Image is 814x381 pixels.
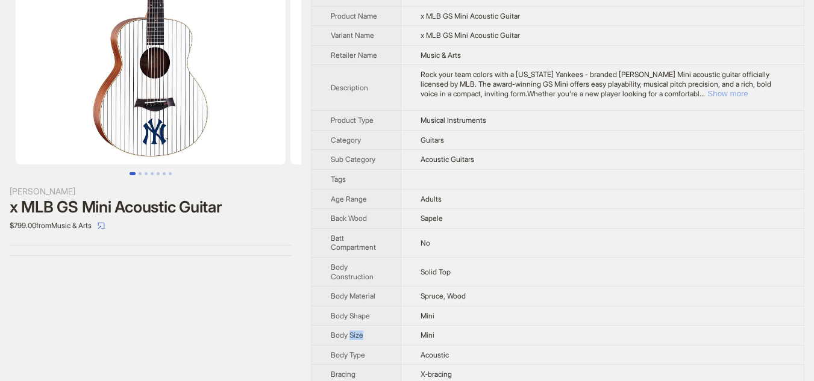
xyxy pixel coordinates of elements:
span: Body Shape [331,311,370,320]
span: Acoustic [421,350,449,359]
button: Go to slide 5 [157,172,160,175]
span: Description [331,83,368,92]
button: Go to slide 6 [163,172,166,175]
span: Rock your team colors with a [US_STATE] Yankees - branded [PERSON_NAME] Mini acoustic guitar offi... [421,70,771,98]
span: Body Material [331,291,375,300]
button: Go to slide 3 [145,172,148,175]
span: Adults [421,194,442,203]
span: Product Type [331,116,374,125]
span: Variant Name [331,31,374,40]
span: Category [331,135,361,144]
span: ... [700,89,705,98]
span: Spruce, Wood [421,291,466,300]
span: x MLB GS Mini Acoustic Guitar [421,11,520,20]
div: [PERSON_NAME] [10,185,292,198]
button: Go to slide 7 [169,172,172,175]
span: Sub Category [331,155,375,164]
span: Tags [331,175,346,184]
div: x MLB GS Mini Acoustic Guitar [10,198,292,216]
span: Age Range [331,194,367,203]
span: Body Construction [331,262,374,281]
div: $799.00 from Music & Arts [10,216,292,235]
span: Guitars [421,135,444,144]
span: select [98,222,105,229]
span: Batt Compartment [331,234,376,252]
span: Sapele [421,214,443,223]
span: Acoustic Guitars [421,155,474,164]
span: Retailer Name [331,51,377,60]
span: x MLB GS Mini Acoustic Guitar [421,31,520,40]
span: Bracing [331,370,355,379]
span: Body Type [331,350,365,359]
span: X-bracing [421,370,452,379]
button: Go to slide 1 [130,172,136,175]
span: Back Wood [331,214,367,223]
span: Music & Arts [421,51,461,60]
span: Solid Top [421,267,451,276]
button: Go to slide 4 [151,172,154,175]
span: Mini [421,330,434,339]
span: No [421,238,430,247]
div: Rock your team colors with a New York Yankees - branded Taylor GS Mini acoustic guitar officially... [421,70,784,98]
span: Body Size [331,330,363,339]
span: Musical Instruments [421,116,486,125]
span: Product Name [331,11,377,20]
span: Mini [421,311,434,320]
button: Expand [707,89,748,98]
button: Go to slide 2 [139,172,142,175]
